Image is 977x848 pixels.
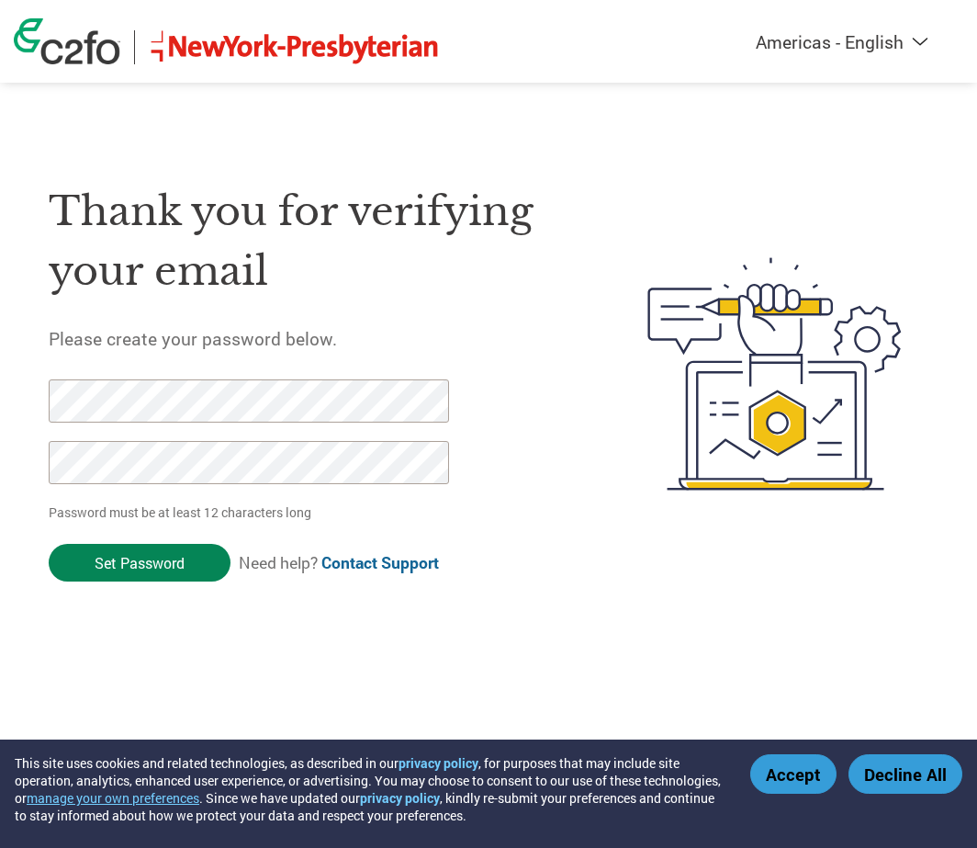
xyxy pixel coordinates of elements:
[321,552,439,573] a: Contact Support
[360,789,440,807] a: privacy policy
[49,503,450,522] p: Password must be at least 12 characters long
[621,156,928,593] img: create-password
[239,552,439,573] span: Need help?
[49,327,577,350] h5: Please create your password below.
[49,544,230,582] input: Set Password
[14,18,120,64] img: c2fo logo
[27,789,199,807] button: manage your own preferences
[149,30,441,64] img: NewYork-Presbyterian
[15,754,724,824] div: This site uses cookies and related technologies, as described in our , for purposes that may incl...
[750,754,837,794] button: Accept
[49,182,577,300] h1: Thank you for verifying your email
[848,754,962,794] button: Decline All
[399,754,478,772] a: privacy policy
